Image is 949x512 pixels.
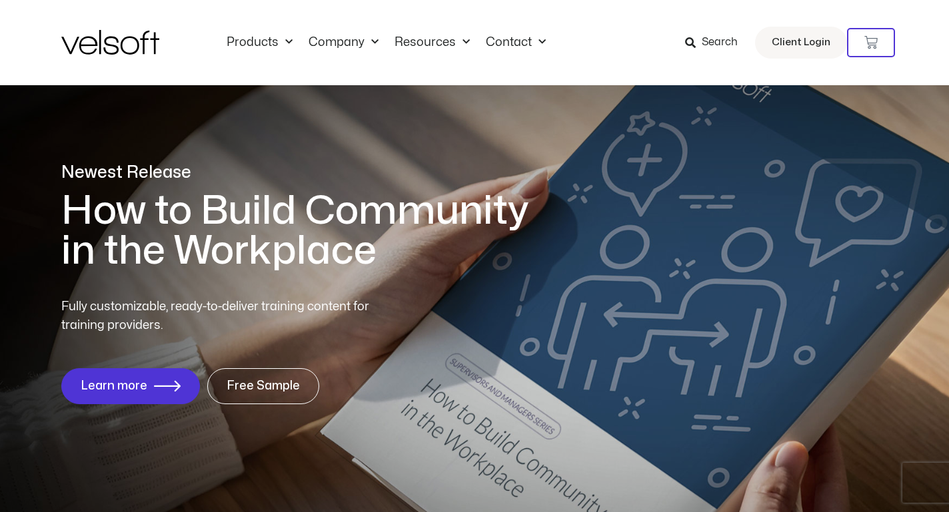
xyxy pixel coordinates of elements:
h1: How to Build Community in the Workplace [61,191,548,271]
a: Search [685,31,747,54]
a: ProductsMenu Toggle [219,35,301,50]
span: Client Login [772,34,830,51]
p: Fully customizable, ready-to-deliver training content for training providers. [61,298,393,335]
span: Free Sample [227,380,300,393]
p: Newest Release [61,161,548,184]
nav: Menu [219,35,554,50]
a: Learn more [61,368,200,404]
a: CompanyMenu Toggle [301,35,387,50]
a: Free Sample [207,368,319,404]
a: ContactMenu Toggle [478,35,554,50]
a: ResourcesMenu Toggle [387,35,478,50]
img: Velsoft Training Materials [61,30,159,55]
span: Learn more [81,380,147,393]
span: Search [702,34,738,51]
a: Client Login [755,27,847,59]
